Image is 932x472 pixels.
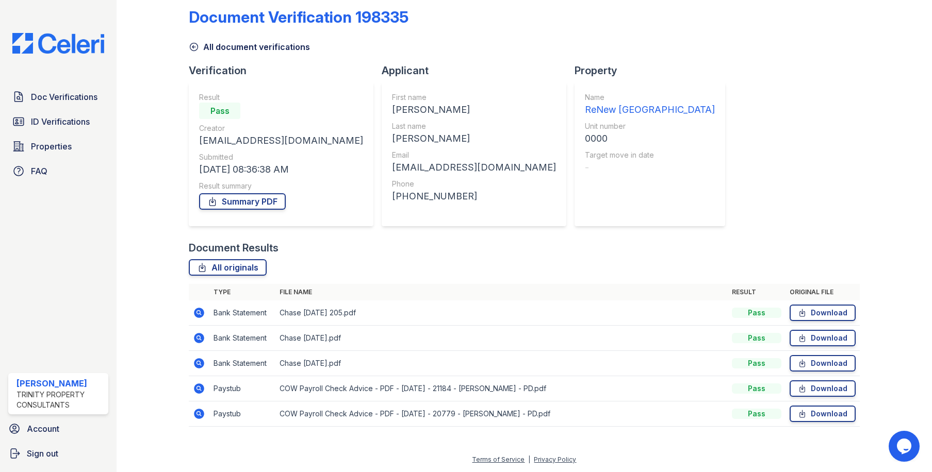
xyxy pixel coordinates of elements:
div: Pass [732,409,781,419]
a: FAQ [8,161,108,181]
span: Properties [31,140,72,153]
td: COW Payroll Check Advice - PDF - [DATE] - 21184 - [PERSON_NAME] - PD.pdf [275,376,727,401]
span: FAQ [31,165,47,177]
a: Summary PDF [199,193,286,210]
td: Bank Statement [209,326,275,351]
a: Account [4,418,112,439]
div: Email [392,150,556,160]
td: Bank Statement [209,300,275,326]
div: Document Verification 198335 [189,8,408,26]
div: Applicant [382,63,575,78]
div: Result summary [199,181,363,191]
iframe: chat widget [889,431,922,462]
div: [PERSON_NAME] [17,377,104,390]
div: [DATE] 08:36:38 AM [199,162,363,177]
td: Chase [DATE].pdf [275,326,727,351]
div: Last name [392,121,556,131]
div: Document Results [189,241,279,255]
div: [PERSON_NAME] [392,103,556,117]
div: First name [392,92,556,103]
a: Privacy Policy [534,456,576,463]
div: Pass [732,358,781,368]
a: Doc Verifications [8,87,108,107]
div: [EMAIL_ADDRESS][DOMAIN_NAME] [392,160,556,175]
a: Sign out [4,443,112,464]
div: 0000 [585,131,715,146]
span: Doc Verifications [31,91,97,103]
th: File name [275,284,727,300]
div: Result [199,92,363,103]
div: Phone [392,179,556,189]
span: ID Verifications [31,115,90,128]
div: Pass [732,308,781,318]
td: Paystub [209,376,275,401]
div: Trinity Property Consultants [17,390,104,410]
div: - [585,160,715,175]
td: Chase [DATE] 205.pdf [275,300,727,326]
div: [PHONE_NUMBER] [392,189,556,204]
a: All document verifications [189,41,310,53]
td: Paystub [209,401,275,427]
a: Download [790,406,856,422]
div: Pass [732,333,781,343]
div: | [528,456,530,463]
div: Property [575,63,733,78]
div: [PERSON_NAME] [392,131,556,146]
div: ReNew [GEOGRAPHIC_DATA] [585,103,715,117]
a: Properties [8,136,108,157]
a: Download [790,305,856,321]
div: Unit number [585,121,715,131]
div: Name [585,92,715,103]
img: CE_Logo_Blue-a8612792a0a2168367f1c8372b55b34899dd931a85d93a1a3d3e32e68fde9ad4.png [4,33,112,54]
a: Download [790,330,856,346]
th: Type [209,284,275,300]
th: Original file [786,284,860,300]
a: All originals [189,259,267,276]
td: Bank Statement [209,351,275,376]
td: Chase [DATE].pdf [275,351,727,376]
div: Verification [189,63,382,78]
div: Pass [199,103,240,119]
div: Target move in date [585,150,715,160]
span: Account [27,423,59,435]
a: Download [790,380,856,397]
th: Result [728,284,786,300]
div: [EMAIL_ADDRESS][DOMAIN_NAME] [199,133,363,148]
a: Terms of Service [472,456,525,463]
div: Pass [732,383,781,394]
span: Sign out [27,447,58,460]
div: Creator [199,123,363,133]
a: ID Verifications [8,111,108,132]
a: Name ReNew [GEOGRAPHIC_DATA] [585,92,715,117]
td: COW Payroll Check Advice - PDF - [DATE] - 20779 - [PERSON_NAME] - PD.pdf [275,401,727,427]
div: Submitted [199,152,363,162]
a: Download [790,355,856,372]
